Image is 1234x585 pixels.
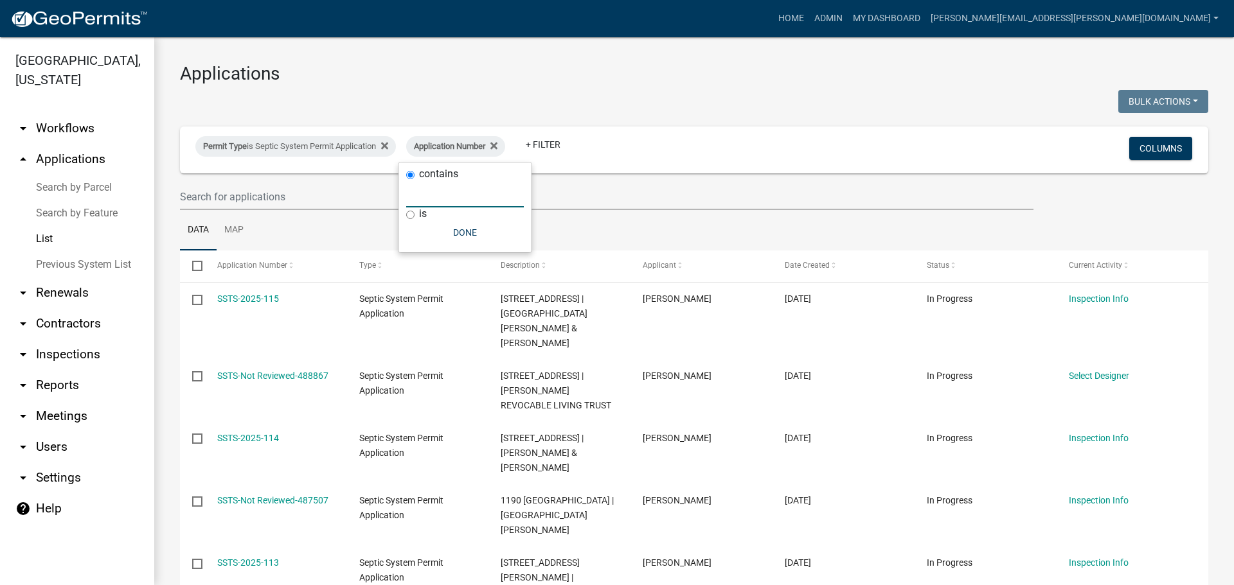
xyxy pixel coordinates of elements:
datatable-header-cell: Date Created [773,250,915,281]
span: 10/01/2025 [785,557,811,568]
h3: Applications [180,63,1208,85]
div: is Septic System Permit Application [195,136,396,157]
span: Madelyn DeCaigny [643,557,711,568]
datatable-header-cell: Status [915,250,1057,281]
a: Map [217,210,251,251]
span: In Progress [927,495,972,505]
a: My Dashboard [848,6,925,31]
datatable-header-cell: Application Number [204,250,346,281]
i: arrow_drop_down [15,439,31,455]
a: Admin [809,6,848,31]
i: arrow_drop_down [15,470,31,485]
i: arrow_drop_up [15,152,31,167]
button: Columns [1129,137,1192,160]
span: 10/07/2025 [785,293,811,304]
span: 10/06/2025 [785,371,811,381]
span: Date Created [785,261,830,270]
a: Data [180,210,217,251]
span: Sheila Butterfield [643,495,711,505]
span: 10/03/2025 [785,495,811,505]
span: 3018 COUNTY ROAD 35 | AKKERMAN REVOCABLE LIVING TRUST [501,371,611,410]
a: [PERSON_NAME][EMAIL_ADDRESS][PERSON_NAME][DOMAIN_NAME] [925,6,1224,31]
span: In Progress [927,433,972,443]
datatable-header-cell: Select [180,250,204,281]
a: Select Designer [1069,371,1129,381]
label: is [419,209,427,219]
span: Jamie [643,293,711,304]
datatable-header-cell: Type [346,250,488,281]
datatable-header-cell: Description [488,250,630,281]
a: Inspection Info [1069,293,1129,304]
button: Done [406,221,524,244]
a: SSTS-2025-114 [217,433,279,443]
span: Septic System Permit Application [359,371,443,396]
span: Sheila Butterfield [643,433,711,443]
span: 10/06/2025 [785,433,811,443]
a: SSTS-2025-115 [217,293,279,304]
i: arrow_drop_down [15,347,31,362]
button: Bulk Actions [1118,90,1208,113]
i: arrow_drop_down [15,316,31,331]
span: Applicant [643,261,676,270]
span: Description [501,261,540,270]
span: Type [359,261,376,270]
span: In Progress [927,371,972,381]
a: Inspection Info [1069,433,1129,443]
span: Application Number [217,261,287,270]
span: Septic System Permit Application [359,495,443,520]
a: SSTS-Not Reviewed-487507 [217,495,328,505]
span: 1190 VILLA VISTA CIR | NYBERG, DEREK D [501,495,614,535]
span: Current Activity [1069,261,1122,270]
a: SSTS-2025-113 [217,557,279,568]
datatable-header-cell: Current Activity [1057,250,1199,281]
a: Home [773,6,809,31]
a: SSTS-Not Reviewed-488867 [217,371,328,381]
i: arrow_drop_down [15,408,31,424]
span: Septic System Permit Application [359,433,443,458]
span: Status [927,261,949,270]
span: Permit Type [203,141,247,151]
i: arrow_drop_down [15,378,31,393]
span: In Progress [927,557,972,568]
input: Search for applications [180,184,1033,210]
a: + Filter [515,133,571,156]
i: arrow_drop_down [15,285,31,301]
span: In Progress [927,293,972,304]
label: contains [419,169,458,179]
span: Justin Akkerman [643,371,711,381]
i: arrow_drop_down [15,121,31,136]
i: help [15,501,31,516]
span: 3133 COUNTY ROAD 6 | ROSENAU, KARL D & JAMIE [501,293,587,347]
a: Inspection Info [1069,557,1129,568]
span: Septic System Permit Application [359,557,443,582]
span: 3248 COUNTY ROAD 61 | MARTIN, THOMAS JR & JANIS [501,433,584,473]
datatable-header-cell: Applicant [630,250,773,281]
span: Septic System Permit Application [359,293,443,319]
span: Application Number [414,141,485,151]
a: Inspection Info [1069,495,1129,505]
